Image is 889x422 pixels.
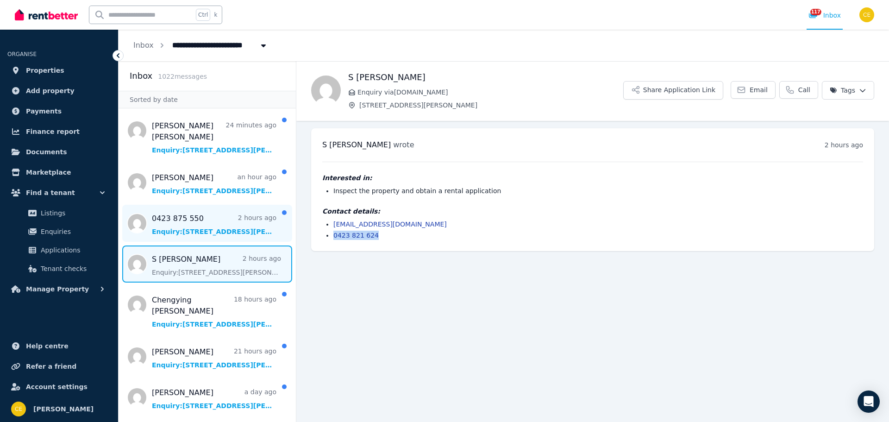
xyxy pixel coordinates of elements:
span: Email [750,85,768,94]
span: Enquiries [41,226,103,237]
span: [PERSON_NAME] [33,403,94,415]
button: Find a tenant [7,183,111,202]
div: Open Intercom Messenger [858,391,880,413]
span: Help centre [26,340,69,352]
a: S [PERSON_NAME]2 hours agoEnquiry:[STREET_ADDRESS][PERSON_NAME]. [152,254,281,277]
span: ORGANISE [7,51,37,57]
a: Applications [11,241,107,259]
img: RentBetter [15,8,78,22]
span: Marketplace [26,167,71,178]
a: [EMAIL_ADDRESS][DOMAIN_NAME] [333,220,447,228]
a: Refer a friend [7,357,111,376]
span: 11171 [810,9,821,15]
a: [PERSON_NAME] [PERSON_NAME]24 minutes agoEnquiry:[STREET_ADDRESS][PERSON_NAME]. [152,120,276,155]
span: Applications [41,245,103,256]
a: Account settings [7,378,111,396]
a: Tenant checks [11,259,107,278]
span: Tags [830,86,855,95]
a: Properties [7,61,111,80]
span: Manage Property [26,283,89,295]
h4: Contact details: [322,207,863,216]
span: Account settings [26,381,88,392]
span: wrote [393,140,414,149]
img: S Shuk [311,76,341,105]
span: Enquiry via [DOMAIN_NAME] [357,88,623,97]
a: [PERSON_NAME]21 hours agoEnquiry:[STREET_ADDRESS][PERSON_NAME]. [152,346,276,370]
span: k [214,11,217,19]
a: Marketplace [7,163,111,182]
span: Listings [41,208,103,219]
span: Refer a friend [26,361,76,372]
a: [PERSON_NAME]a day agoEnquiry:[STREET_ADDRESS][PERSON_NAME]. [152,387,276,410]
button: Share Application Link [623,81,723,100]
h4: Interested in: [322,173,863,183]
a: Email [731,81,776,99]
span: Find a tenant [26,187,75,198]
a: Listings [11,204,107,222]
h2: Inbox [130,69,152,82]
span: Finance report [26,126,80,137]
nav: Breadcrumb [119,30,283,61]
a: 0423 821 624 [333,232,379,239]
button: Manage Property [7,280,111,298]
span: S [PERSON_NAME] [322,140,391,149]
span: Tenant checks [41,263,103,274]
span: Documents [26,146,67,157]
a: Enquiries [11,222,107,241]
a: Help centre [7,337,111,355]
a: Call [779,81,818,99]
h1: S [PERSON_NAME] [348,71,623,84]
button: Tags [822,81,874,100]
a: Payments [7,102,111,120]
span: 1022 message s [158,73,207,80]
a: Inbox [133,41,154,50]
div: Inbox [808,11,841,20]
a: Documents [7,143,111,161]
span: Payments [26,106,62,117]
span: [STREET_ADDRESS][PERSON_NAME] [359,101,623,110]
time: 2 hours ago [825,141,863,149]
span: Add property [26,85,75,96]
a: Finance report [7,122,111,141]
a: [PERSON_NAME]an hour agoEnquiry:[STREET_ADDRESS][PERSON_NAME]. [152,172,276,195]
span: Properties [26,65,64,76]
span: Ctrl [196,9,210,21]
li: Inspect the property and obtain a rental application [333,186,863,195]
a: Chengying [PERSON_NAME]18 hours agoEnquiry:[STREET_ADDRESS][PERSON_NAME]. [152,295,276,329]
div: Sorted by date [119,91,296,108]
img: Chris Ellsmore [859,7,874,22]
a: Add property [7,82,111,100]
span: Call [798,85,810,94]
a: 0423 875 5502 hours agoEnquiry:[STREET_ADDRESS][PERSON_NAME]. [152,213,276,236]
img: Chris Ellsmore [11,402,26,416]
